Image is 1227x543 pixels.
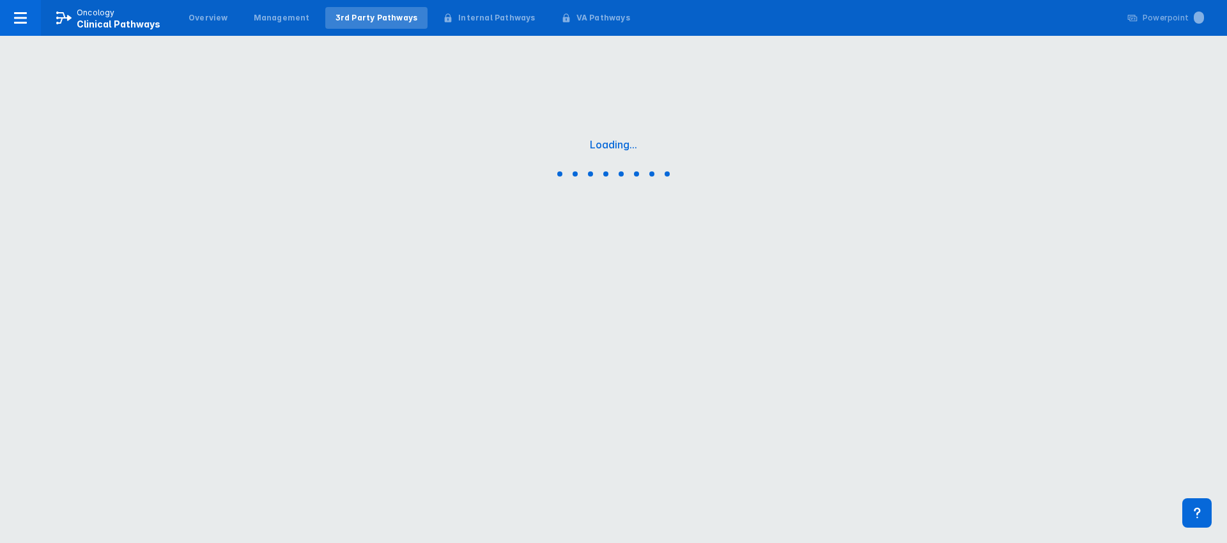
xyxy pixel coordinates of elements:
div: 3rd Party Pathways [336,12,418,24]
div: Management [254,12,310,24]
div: VA Pathways [576,12,630,24]
div: Internal Pathways [458,12,535,24]
a: Management [243,7,320,29]
div: Powerpoint [1143,12,1204,24]
a: 3rd Party Pathways [325,7,428,29]
a: Overview [178,7,238,29]
div: Contact Support [1182,498,1212,528]
p: Oncology [77,7,115,19]
span: Clinical Pathways [77,19,160,29]
div: Loading... [590,138,637,151]
div: Overview [189,12,228,24]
